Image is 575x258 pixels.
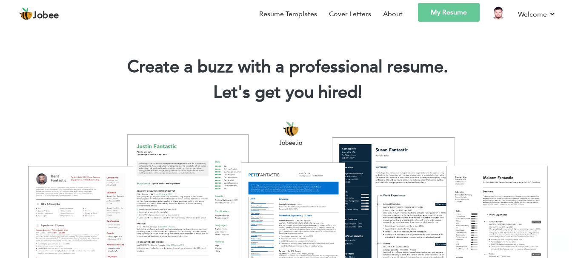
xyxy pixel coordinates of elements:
[383,9,403,19] a: About
[13,82,562,104] h2: Let's
[19,7,33,21] img: jobee.io
[329,9,371,19] a: Cover Letters
[518,9,556,20] a: Welcome
[19,7,59,21] a: Jobee
[492,6,505,20] img: Profile Img
[259,9,317,19] a: Resume Templates
[418,3,480,22] a: My Resume
[13,56,562,78] h1: Create a buzz with a professional resume.
[33,11,59,20] span: Jobee
[255,81,362,104] span: get you hired!
[358,81,362,104] span: |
